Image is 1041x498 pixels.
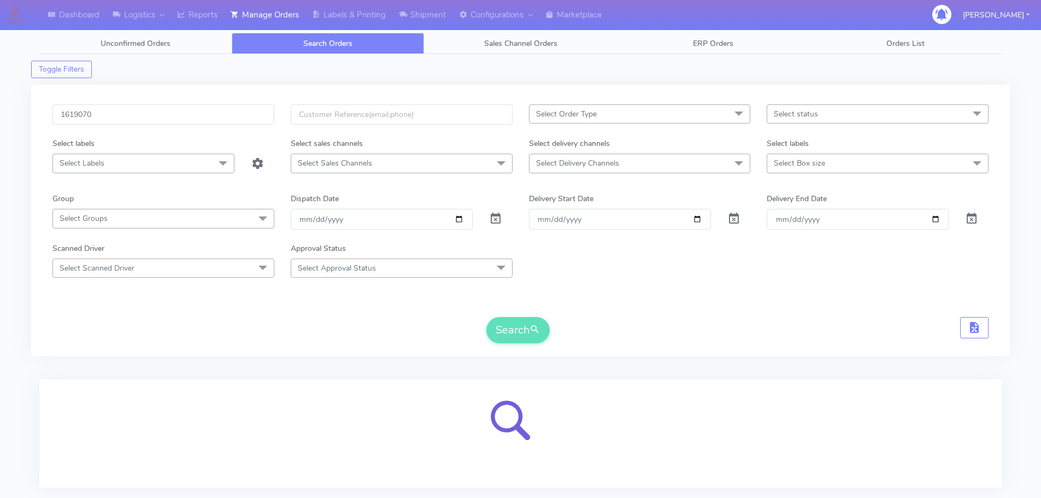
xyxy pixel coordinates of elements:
input: Customer Reference(email,phone) [291,104,513,125]
button: [PERSON_NAME] [955,4,1038,26]
label: Delivery Start Date [529,193,593,204]
input: Order Id [52,104,274,125]
span: Sales Channel Orders [484,38,557,49]
span: Select Labels [60,158,104,168]
span: Select Order Type [536,109,597,119]
span: Orders List [886,38,925,49]
button: Toggle Filters [31,61,92,78]
span: Select Box size [774,158,825,168]
span: Unconfirmed Orders [101,38,170,49]
label: Approval Status [291,243,346,254]
label: Dispatch Date [291,193,339,204]
img: search-loader.svg [480,392,562,474]
span: Select Approval Status [298,263,376,273]
span: Select Delivery Channels [536,158,619,168]
label: Delivery End Date [767,193,827,204]
button: Search [486,317,550,343]
span: Select Sales Channels [298,158,372,168]
span: Select Groups [60,213,108,224]
label: Scanned Driver [52,243,104,254]
ul: Tabs [39,33,1002,54]
label: Select delivery channels [529,138,610,149]
label: Select sales channels [291,138,363,149]
span: Search Orders [303,38,352,49]
label: Select labels [52,138,95,149]
span: Select status [774,109,818,119]
label: Select labels [767,138,809,149]
span: ERP Orders [693,38,733,49]
span: Select Scanned Driver [60,263,134,273]
label: Group [52,193,74,204]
